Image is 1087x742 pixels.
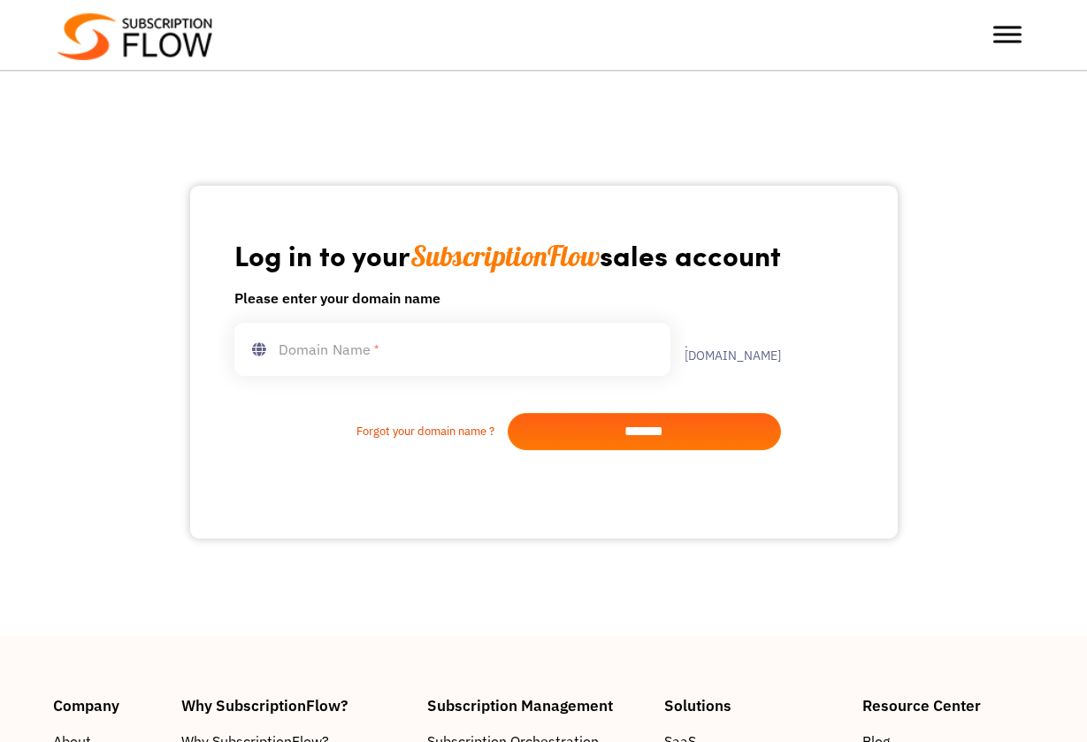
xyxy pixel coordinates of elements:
[234,287,781,309] h6: Please enter your domain name
[410,238,600,273] span: SubscriptionFlow
[234,237,781,273] h1: Log in to your sales account
[664,698,845,713] h4: Solutions
[427,698,647,713] h4: Subscription Management
[670,337,781,362] label: .[DOMAIN_NAME]
[234,423,508,440] a: Forgot your domain name ?
[181,698,409,713] h4: Why SubscriptionFlow?
[57,13,212,60] img: Subscriptionflow
[53,698,164,713] h4: Company
[862,698,1034,713] h4: Resource Center
[993,27,1022,43] button: Toggle Menu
